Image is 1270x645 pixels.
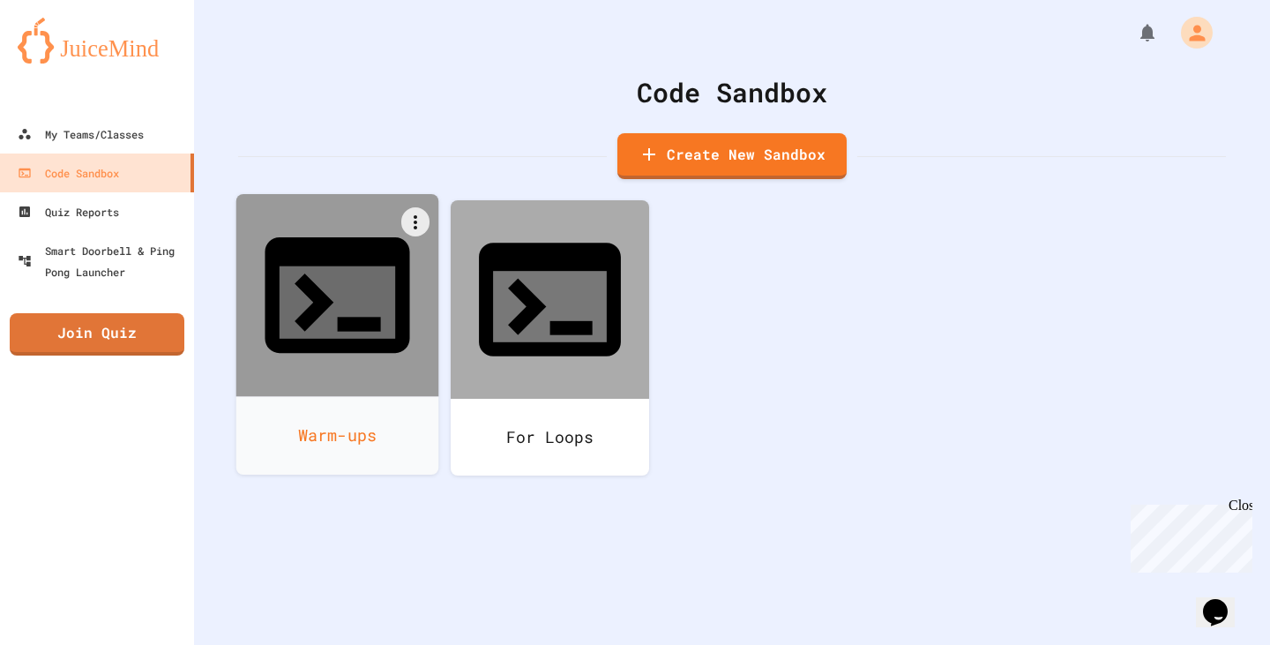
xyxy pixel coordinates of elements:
div: My Account [1162,12,1217,53]
iframe: chat widget [1124,498,1252,573]
div: Code Sandbox [238,72,1226,112]
a: For Loops [451,200,649,476]
div: Warm-ups [236,396,439,475]
div: Chat with us now!Close [7,7,122,112]
div: Code Sandbox [18,162,119,184]
a: Warm-ups [236,194,439,475]
div: Quiz Reports [18,201,119,222]
div: For Loops [451,399,649,476]
div: My Teams/Classes [18,124,144,145]
a: Create New Sandbox [617,133,847,179]
div: My Notifications [1104,18,1162,48]
div: Smart Doorbell & Ping Pong Launcher [18,240,187,282]
iframe: chat widget [1196,574,1252,627]
img: logo-orange.svg [18,18,176,64]
a: Join Quiz [10,313,184,356]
